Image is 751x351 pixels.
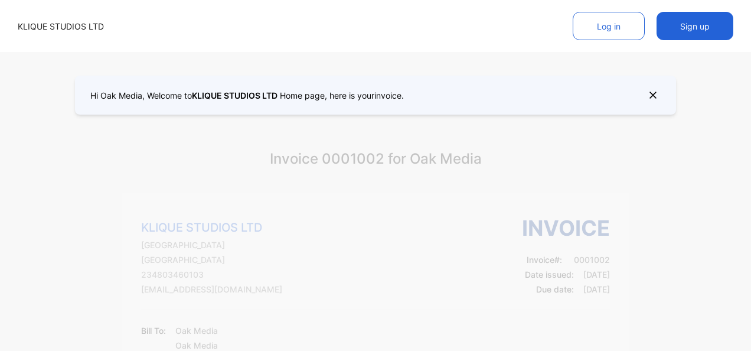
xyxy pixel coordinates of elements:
span: KLIQUE STUDIOS LTD [192,90,277,100]
span: [DATE] [583,284,610,294]
p: [GEOGRAPHIC_DATA] [141,239,282,251]
button: Log in [573,12,645,40]
span: Date issued: [525,269,574,279]
span: [DATE] [583,269,610,279]
p: Invoice 0001002 for Oak Media [270,136,482,181]
h3: Invoice [522,212,610,244]
p: Oak Media [175,324,218,337]
span: Invoice #: [527,255,564,265]
p: Hi Oak Media, Welcome to Home page, here is your invoice . [90,89,404,102]
p: [GEOGRAPHIC_DATA] [141,253,282,266]
p: KLIQUE STUDIOS LTD [18,20,104,32]
p: Bill To: [141,324,166,337]
span: 0001002 [574,255,610,265]
p: KLIQUE STUDIOS LTD [141,219,282,236]
p: [EMAIL_ADDRESS][DOMAIN_NAME] [141,283,282,295]
span: Due date: [536,284,574,294]
p: 234803460103 [141,268,282,281]
button: Sign up [657,12,733,40]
